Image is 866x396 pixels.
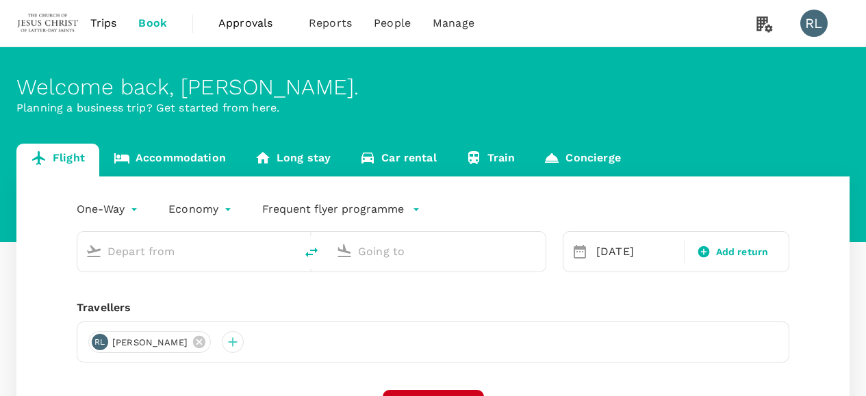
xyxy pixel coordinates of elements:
div: Economy [168,198,235,220]
div: One-Way [77,198,141,220]
input: Going to [358,241,517,262]
a: Car rental [345,144,451,176]
div: Welcome back , [PERSON_NAME] . [16,75,850,100]
div: Travellers [77,300,789,316]
div: RL [92,334,108,350]
div: RL[PERSON_NAME] [88,331,211,353]
a: Flight [16,144,99,176]
span: Reports [309,15,352,31]
p: Frequent flyer programme [262,201,404,217]
a: Train [451,144,530,176]
button: Open [536,250,539,252]
span: Trips [90,15,117,31]
button: delete [295,236,328,269]
span: [PERSON_NAME] [104,336,196,349]
span: Manage [433,15,474,31]
p: Planning a business trip? Get started from here. [16,100,850,116]
a: Long stay [240,144,345,176]
button: Frequent flyer programme [262,201,420,217]
a: Accommodation [99,144,240,176]
div: RL [800,10,828,37]
img: The Malaysian Church of Jesus Christ of Latter-day Saints [16,8,79,38]
span: Book [138,15,167,31]
button: Open [285,250,288,252]
a: Concierge [529,144,635,176]
span: Approvals [218,15,287,31]
span: Add return [716,245,769,259]
span: People [374,15,411,31]
input: Depart from [107,241,266,262]
div: [DATE] [591,238,681,265]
